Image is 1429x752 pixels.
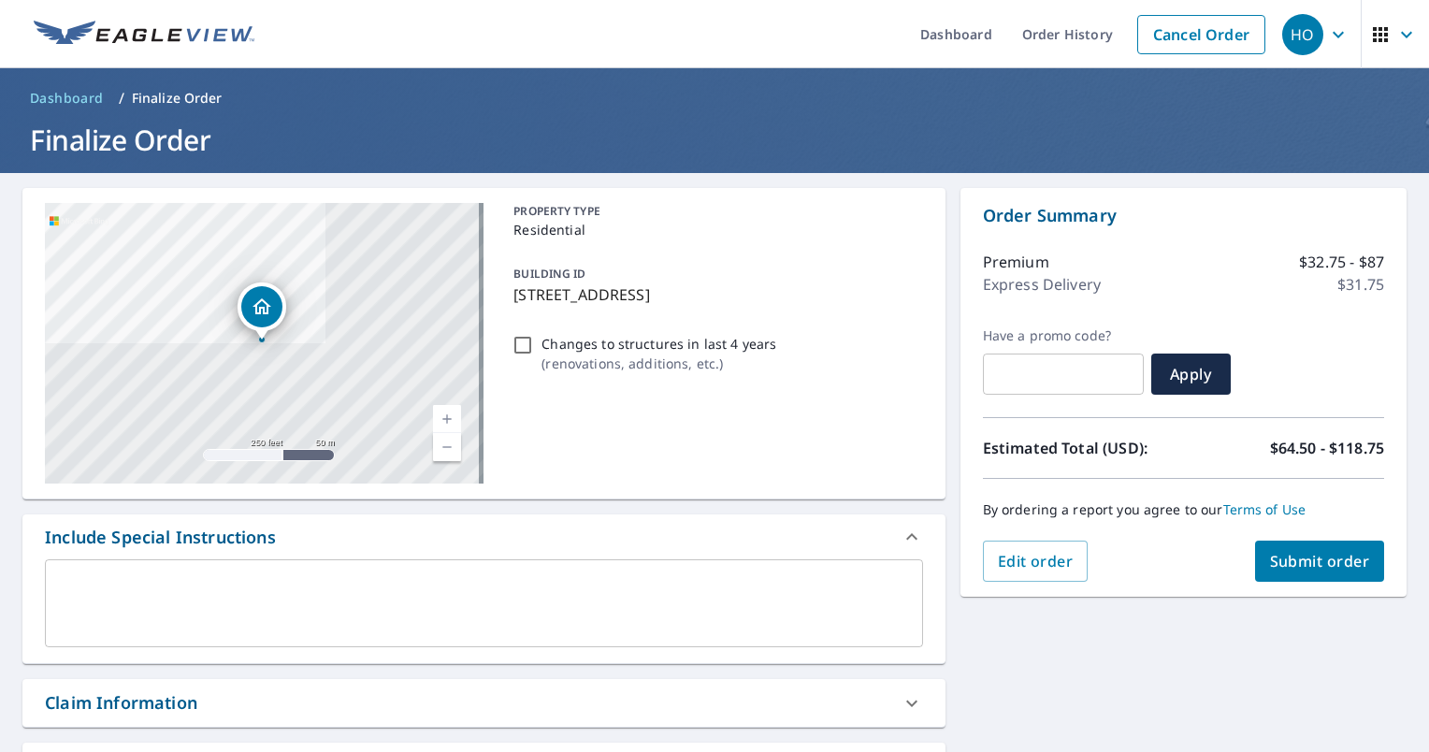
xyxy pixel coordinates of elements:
img: EV Logo [34,21,254,49]
p: Express Delivery [983,273,1101,296]
div: Claim Information [45,690,197,716]
span: Apply [1166,364,1216,384]
a: Current Level 17, Zoom Out [433,433,461,461]
p: PROPERTY TYPE [513,203,915,220]
p: Residential [513,220,915,239]
div: Include Special Instructions [22,514,945,559]
a: Current Level 17, Zoom In [433,405,461,433]
button: Submit order [1255,541,1385,582]
p: By ordering a report you agree to our [983,501,1384,518]
span: Submit order [1270,551,1370,571]
label: Have a promo code? [983,327,1144,344]
button: Apply [1151,354,1231,395]
p: Changes to structures in last 4 years [541,334,776,354]
div: Dropped pin, building 1, Residential property, 881 W 99th Ave Denver, CO 80260 [238,282,286,340]
span: Dashboard [30,89,104,108]
p: Finalize Order [132,89,223,108]
div: Include Special Instructions [45,525,276,550]
p: [STREET_ADDRESS] [513,283,915,306]
p: $31.75 [1337,273,1384,296]
p: Estimated Total (USD): [983,437,1184,459]
p: BUILDING ID [513,266,585,282]
h1: Finalize Order [22,121,1407,159]
div: Claim Information [22,679,945,727]
button: Edit order [983,541,1089,582]
nav: breadcrumb [22,83,1407,113]
a: Cancel Order [1137,15,1265,54]
div: HO [1282,14,1323,55]
a: Terms of Use [1223,500,1306,518]
a: Dashboard [22,83,111,113]
p: Premium [983,251,1049,273]
p: $32.75 - $87 [1299,251,1384,273]
p: ( renovations, additions, etc. ) [541,354,776,373]
p: $64.50 - $118.75 [1270,437,1384,459]
span: Edit order [998,551,1074,571]
p: Order Summary [983,203,1384,228]
li: / [119,87,124,109]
